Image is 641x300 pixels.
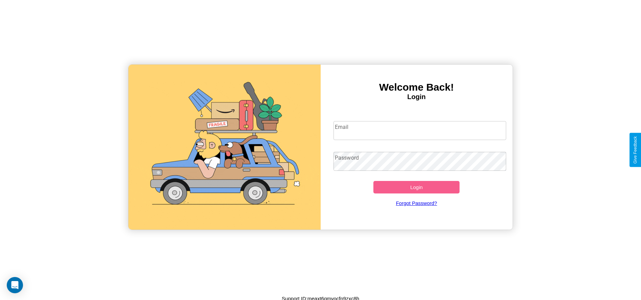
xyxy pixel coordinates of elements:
[321,93,513,101] h4: Login
[7,277,23,293] div: Open Intercom Messenger
[321,82,513,93] h3: Welcome Back!
[373,181,460,193] button: Login
[128,65,320,230] img: gif
[330,193,503,213] a: Forgot Password?
[633,136,638,164] div: Give Feedback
